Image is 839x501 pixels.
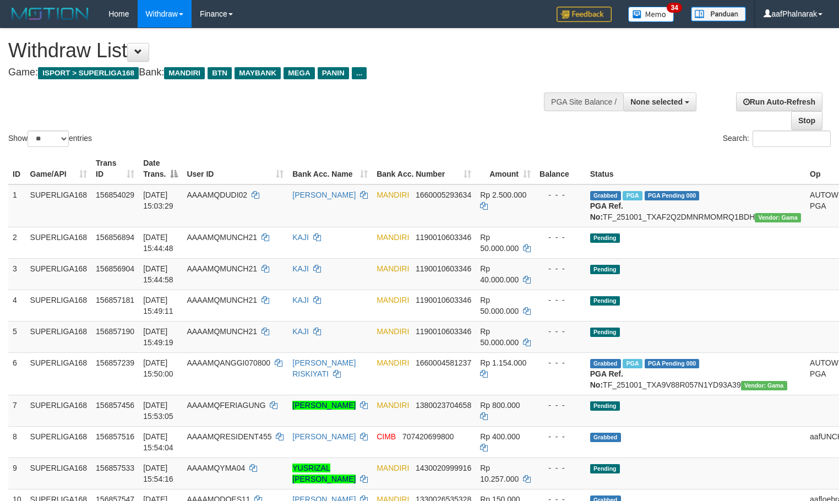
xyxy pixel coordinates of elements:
span: None selected [630,97,683,106]
a: [PERSON_NAME] [292,401,356,410]
span: Copy 1190010603346 to clipboard [416,233,471,242]
span: Pending [590,296,620,306]
span: PANIN [318,67,349,79]
span: Copy 1430020999916 to clipboard [416,464,471,472]
th: Amount: activate to sort column ascending [476,153,535,184]
span: MANDIRI [377,327,409,336]
span: MANDIRI [377,264,409,273]
span: 156857190 [96,327,134,336]
span: [DATE] 15:50:00 [143,358,173,378]
span: Vendor URL: https://trx31.1velocity.biz [755,213,801,222]
span: Marked by aafsoycanthlai [623,359,642,368]
td: SUPERLIGA168 [26,395,92,426]
span: MAYBANK [235,67,281,79]
div: - - - [540,400,581,411]
span: [DATE] 15:49:11 [143,296,173,315]
th: Trans ID: activate to sort column ascending [91,153,139,184]
a: [PERSON_NAME] [292,432,356,441]
span: MANDIRI [377,190,409,199]
span: MANDIRI [377,296,409,304]
h1: Withdraw List [8,40,548,62]
span: MEGA [284,67,315,79]
img: panduan.png [691,7,746,21]
span: Rp 50.000.000 [480,233,519,253]
span: Rp 2.500.000 [480,190,526,199]
label: Search: [723,130,831,147]
span: AAAAMQFERIAGUNG [187,401,265,410]
span: AAAAMQRESIDENT455 [187,432,271,441]
input: Search: [753,130,831,147]
td: SUPERLIGA168 [26,258,92,290]
th: ID [8,153,26,184]
span: [DATE] 15:54:16 [143,464,173,483]
td: 6 [8,352,26,395]
span: AAAAMQMUNCH21 [187,296,257,304]
h4: Game: Bank: [8,67,548,78]
span: Rp 10.257.000 [480,464,519,483]
td: SUPERLIGA168 [26,352,92,395]
div: - - - [540,326,581,337]
span: AAAAMQMUNCH21 [187,264,257,273]
span: Grabbed [590,433,621,442]
div: - - - [540,462,581,473]
th: Date Trans.: activate to sort column descending [139,153,182,184]
span: ISPORT > SUPERLIGA168 [38,67,139,79]
span: PGA Pending [645,191,700,200]
span: Rp 1.154.000 [480,358,526,367]
span: Copy 1190010603346 to clipboard [416,296,471,304]
span: MANDIRI [377,464,409,472]
a: KAJI [292,296,309,304]
td: SUPERLIGA168 [26,426,92,458]
a: Stop [791,111,822,130]
th: Bank Acc. Name: activate to sort column ascending [288,153,372,184]
span: Pending [590,328,620,337]
span: Copy 707420699800 to clipboard [402,432,454,441]
a: [PERSON_NAME] RISKIYATI [292,358,356,378]
span: 156857239 [96,358,134,367]
span: AAAAMQMUNCH21 [187,327,257,336]
span: Vendor URL: https://trx31.1velocity.biz [741,381,787,390]
span: Pending [590,265,620,274]
span: Copy 1190010603346 to clipboard [416,264,471,273]
b: PGA Ref. No: [590,369,623,389]
td: SUPERLIGA168 [26,227,92,258]
td: SUPERLIGA168 [26,290,92,321]
span: AAAAMQYMA04 [187,464,245,472]
div: - - - [540,263,581,274]
span: 156856904 [96,264,134,273]
span: Rp 800.000 [480,401,520,410]
td: SUPERLIGA168 [26,321,92,352]
span: 34 [667,3,682,13]
label: Show entries [8,130,92,147]
span: Marked by aafsoycanthlai [623,191,642,200]
a: KAJI [292,233,309,242]
span: 156856894 [96,233,134,242]
span: Rp 50.000.000 [480,296,519,315]
span: Pending [590,464,620,473]
td: TF_251001_TXAF2Q2DMNRMOMRQ1BDH [586,184,805,227]
span: MANDIRI [377,233,409,242]
span: BTN [208,67,232,79]
span: [DATE] 15:44:48 [143,233,173,253]
td: SUPERLIGA168 [26,184,92,227]
img: Feedback.jpg [557,7,612,22]
a: KAJI [292,327,309,336]
th: Status [586,153,805,184]
a: YUSRIZAL [PERSON_NAME] [292,464,356,483]
span: 156854029 [96,190,134,199]
span: Copy 1190010603346 to clipboard [416,327,471,336]
td: 3 [8,258,26,290]
span: [DATE] 15:53:05 [143,401,173,421]
td: 8 [8,426,26,458]
span: [DATE] 15:44:58 [143,264,173,284]
span: Grabbed [590,359,621,368]
td: 4 [8,290,26,321]
div: - - - [540,189,581,200]
td: SUPERLIGA168 [26,458,92,489]
span: PGA Pending [645,359,700,368]
span: AAAAMQANGGI070800 [187,358,270,367]
span: [DATE] 15:49:19 [143,327,173,347]
div: - - - [540,431,581,442]
td: TF_251001_TXA9V88R057N1YD93A39 [586,352,805,395]
span: 156857516 [96,432,134,441]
